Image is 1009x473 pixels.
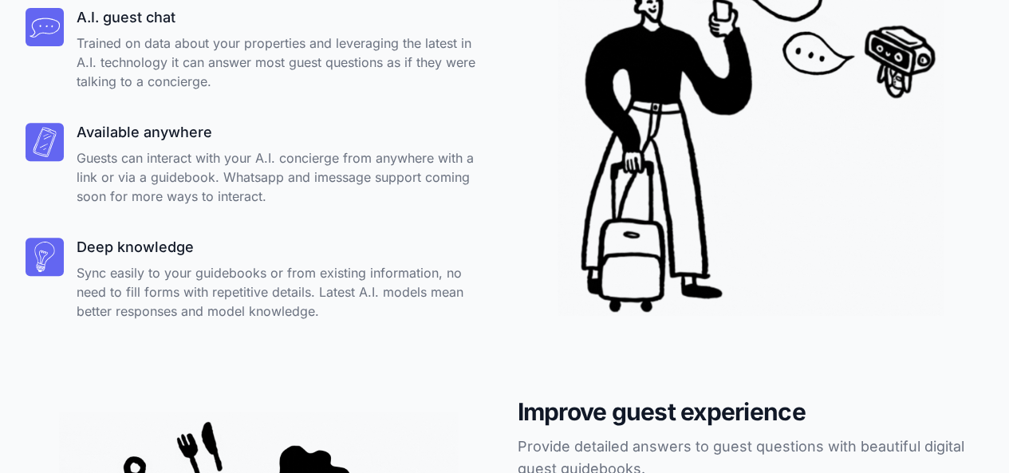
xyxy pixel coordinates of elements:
dd: Guests can interact with your A.I. concierge from anywhere with a link or via a guidebook. Whatsa... [77,148,492,206]
p: Deep knowledge [77,238,492,257]
dd: Trained on data about your properties and leveraging the latest in A.I. technology it can answer ... [77,34,492,91]
p: Available anywhere [77,123,492,142]
p: A.I. guest chat [77,8,492,27]
dd: Sync easily to your guidebooks or from existing information, no need to fill forms with repetitiv... [77,263,492,321]
img: Copy_of_Copy_of_Copy_of_Logo_3_320_x_320_px_3.svg [29,126,61,158]
img: Copy_of_Copy_of_Copy_of_Logo_3_320_x_320_px_2.svg [29,11,61,43]
h3: Improve guest experience [518,397,984,426]
img: Copy_of_Copy_of_Copy_of_Logo_3_320_x_320_px_6.svg [29,241,61,273]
